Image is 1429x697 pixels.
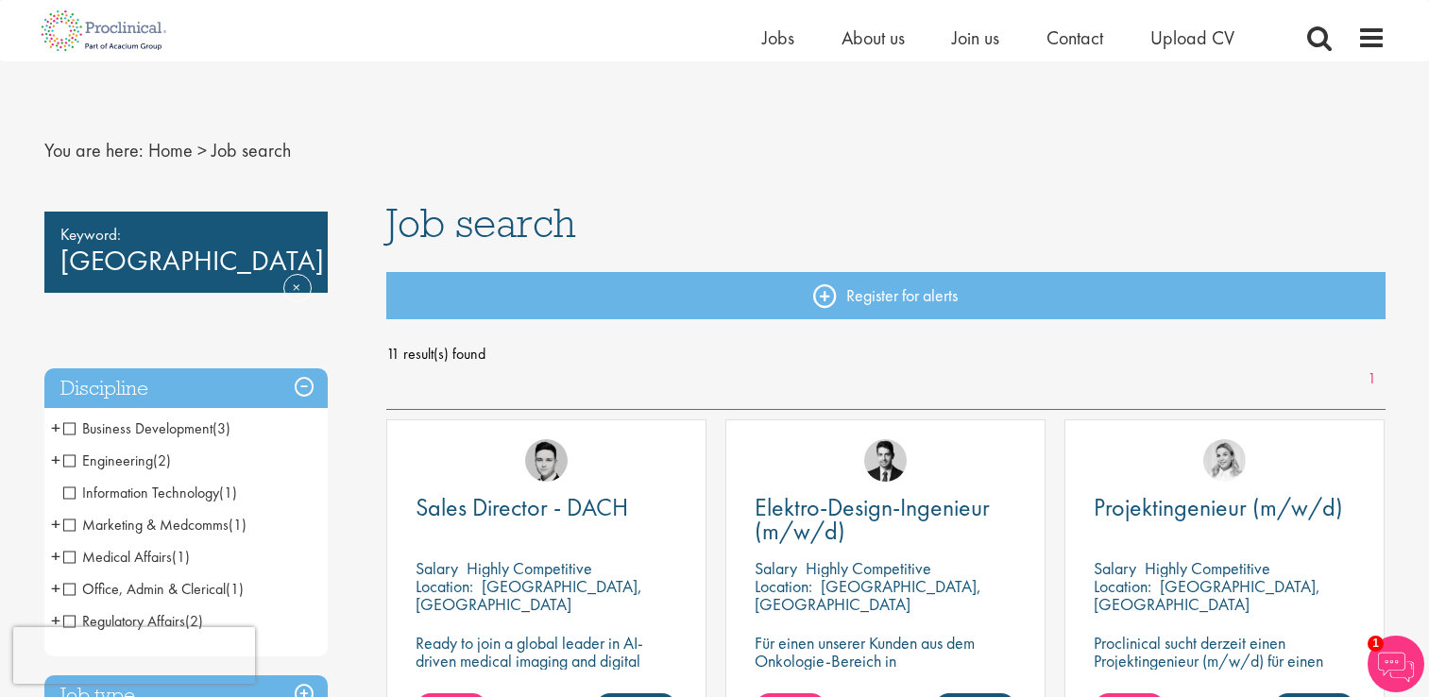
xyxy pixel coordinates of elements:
a: Upload CV [1150,25,1234,50]
span: + [51,414,60,442]
span: (1) [229,515,247,535]
span: Business Development [63,418,230,438]
a: Sales Director - DACH [416,496,677,519]
span: + [51,510,60,538]
span: Regulatory Affairs [63,611,203,631]
img: Chatbot [1368,636,1424,692]
p: [GEOGRAPHIC_DATA], [GEOGRAPHIC_DATA] [755,575,981,615]
a: About us [842,25,905,50]
img: Thomas Wenig [864,439,907,482]
span: + [51,574,60,603]
span: Business Development [63,418,213,438]
span: Marketing & Medcomms [63,515,247,535]
span: (1) [172,547,190,567]
span: 11 result(s) found [386,340,1386,368]
span: Office, Admin & Clerical [63,579,244,599]
span: Engineering [63,450,171,470]
span: (1) [219,483,237,502]
a: Elektro-Design-Ingenieur (m/w/d) [755,496,1016,543]
span: Office, Admin & Clerical [63,579,226,599]
span: Elektro-Design-Ingenieur (m/w/d) [755,491,990,547]
p: [GEOGRAPHIC_DATA], [GEOGRAPHIC_DATA] [416,575,642,615]
span: Engineering [63,450,153,470]
h3: Discipline [44,368,328,409]
a: Join us [952,25,999,50]
span: Location: [416,575,473,597]
img: Connor Lynes [525,439,568,482]
img: Tamara Lévai [1203,439,1246,482]
span: Sales Director - DACH [416,491,628,523]
span: Keyword: [60,221,312,247]
span: Projektingenieur (m/w/d) [1094,491,1343,523]
span: You are here: [44,138,144,162]
span: + [51,446,60,474]
a: Projektingenieur (m/w/d) [1094,496,1355,519]
span: Salary [755,557,797,579]
span: Medical Affairs [63,547,190,567]
span: (2) [153,450,171,470]
span: Regulatory Affairs [63,611,185,631]
span: Location: [755,575,812,597]
a: Contact [1046,25,1103,50]
a: Jobs [762,25,794,50]
div: [GEOGRAPHIC_DATA] [44,212,328,293]
span: Salary [1094,557,1136,579]
span: + [51,606,60,635]
span: Location: [1094,575,1151,597]
span: Information Technology [63,483,219,502]
p: [GEOGRAPHIC_DATA], [GEOGRAPHIC_DATA] [1094,575,1320,615]
p: Highly Competitive [467,557,592,579]
a: breadcrumb link [148,138,193,162]
p: Highly Competitive [806,557,931,579]
iframe: reCAPTCHA [13,627,255,684]
span: (1) [226,579,244,599]
a: 1 [1358,368,1386,390]
p: Highly Competitive [1145,557,1270,579]
span: (2) [185,611,203,631]
span: Job search [386,197,576,248]
span: > [197,138,207,162]
span: Salary [416,557,458,579]
span: Medical Affairs [63,547,172,567]
p: Proclinical sucht derzeit einen Projektingenieur (m/w/d) für einen unserer Kunden aus der Pharmai... [1094,634,1355,688]
span: + [51,542,60,570]
span: 1 [1368,636,1384,652]
span: Job search [212,138,291,162]
span: Marketing & Medcomms [63,515,229,535]
span: (3) [213,418,230,438]
span: Information Technology [63,483,237,502]
a: Register for alerts [386,272,1386,319]
a: Remove [283,274,312,329]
